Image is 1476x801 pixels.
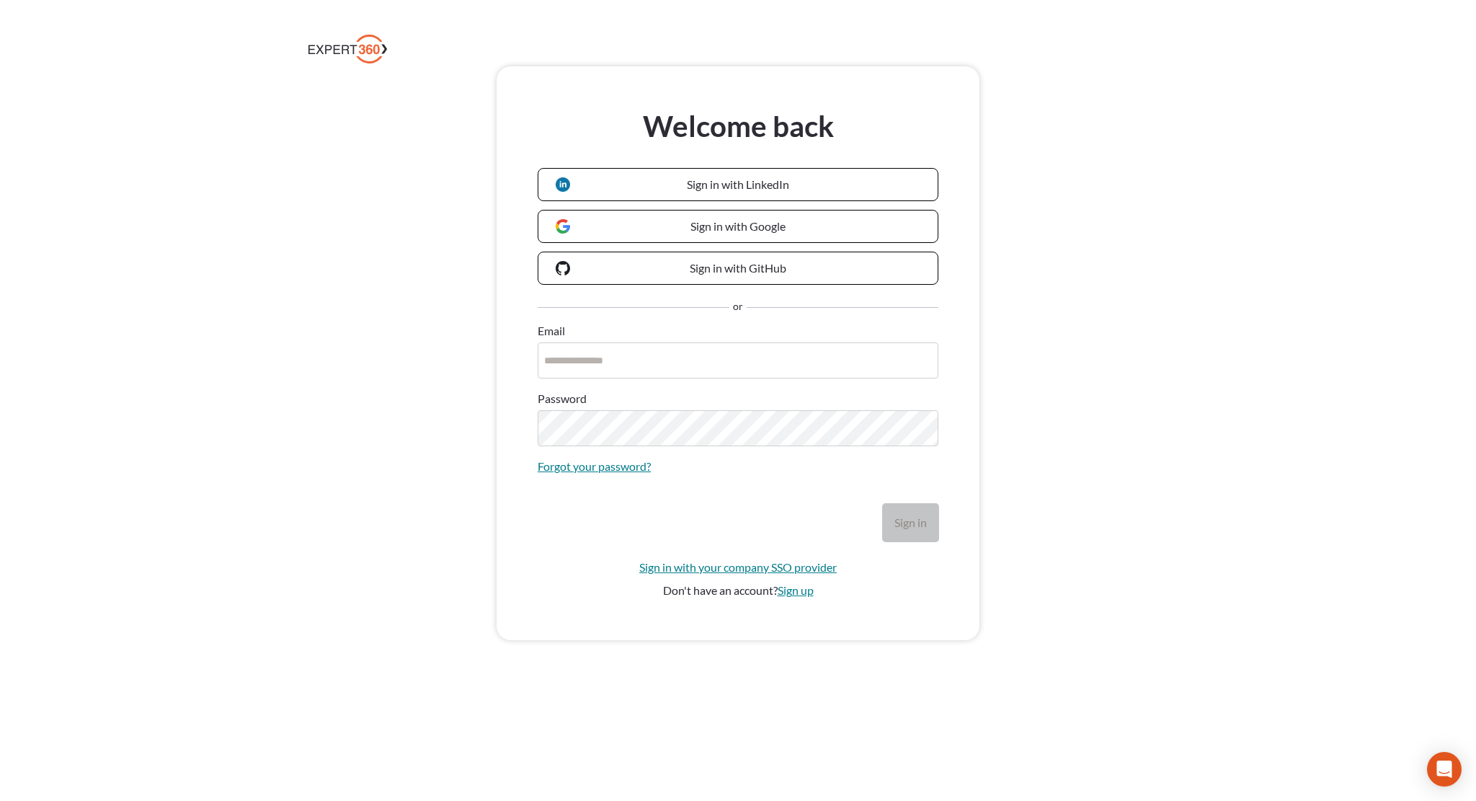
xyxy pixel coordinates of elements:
[538,168,938,201] a: Sign in with LinkedIn
[778,583,814,597] a: Sign up
[538,322,565,340] label: Email
[883,504,938,541] button: Sign in
[663,583,778,597] span: Don't have an account?
[639,559,837,576] a: Sign in with your company SSO provider
[538,390,587,407] label: Password
[556,177,570,192] img: LinkedIn logo
[308,35,387,63] img: Expert 360 Logo
[690,219,786,233] span: Sign in with Google
[747,307,938,309] hr: Separator
[894,515,927,529] span: Sign in
[1427,752,1462,787] div: Open Intercom Messenger
[687,177,789,191] span: Sign in with LinkedIn
[690,261,786,275] span: Sign in with GitHub
[538,252,938,285] a: Sign in with GitHub
[556,219,570,234] img: Google logo
[733,299,743,317] span: or
[538,458,651,475] a: Forgot your password?
[538,307,729,309] hr: Separator
[556,261,570,275] img: GitHub logo
[538,210,938,243] a: Sign in with Google
[538,107,938,145] h3: Welcome back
